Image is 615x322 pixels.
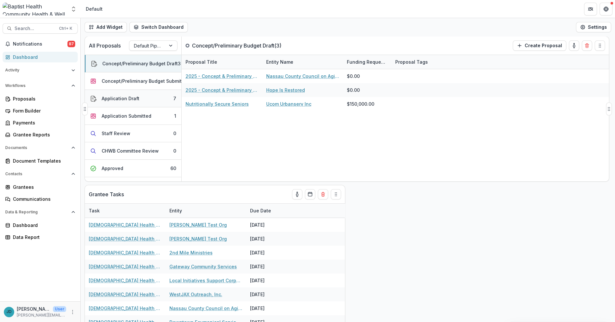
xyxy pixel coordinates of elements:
a: Form Builder [3,105,78,116]
a: [DEMOGRAPHIC_DATA] Health Strategic Investment Impact Report 2 [89,263,162,270]
a: 2025 - Concept & Preliminary Budget Form [186,73,258,80]
button: Create Proposal [513,40,566,51]
div: Entity [166,204,246,218]
div: Due Date [246,207,275,214]
a: Hope Is Restored [266,87,305,93]
div: Task [85,204,166,218]
span: Activity [5,68,69,72]
button: Concept/Preliminary Budget Draft3 [85,55,181,72]
img: Baptist Health Community Health & Well Being logo [3,3,66,16]
div: Entity [166,207,186,214]
a: WestJAX Outreach, Inc. [169,291,222,298]
span: Workflows [5,83,69,88]
a: Ucom Urbanserv Inc [266,101,311,107]
button: Get Help [600,3,612,16]
a: Communications [3,194,78,204]
div: 3 [178,60,181,67]
a: [DEMOGRAPHIC_DATA] Health Strategic Investment Impact Report 2 [89,291,162,298]
button: Search... [3,23,78,34]
button: toggle-assigned-to-me [569,40,579,51]
button: Open entity switcher [69,3,78,16]
div: Approved [102,165,123,172]
a: Document Templates [3,156,78,166]
div: Proposal Tags [391,55,472,69]
div: 0 [173,130,176,137]
div: Data Report [13,234,73,241]
a: Proposals [3,93,78,104]
button: Open Documents [3,143,78,153]
button: Notifications87 [3,39,78,49]
div: $0.00 [347,73,360,80]
button: Add Widget [85,22,127,32]
div: Grantees [13,184,73,190]
button: Delete card [318,189,328,199]
a: [DEMOGRAPHIC_DATA] Health Strategic Investment Impact Report 2 [89,277,162,284]
div: Task [85,207,104,214]
button: Partners [584,3,597,16]
nav: breadcrumb [83,4,105,14]
button: Drag [606,102,612,115]
div: Proposal Title [182,59,221,65]
span: Data & Reporting [5,210,69,214]
a: Data Report [3,232,78,242]
a: Dashboard [3,220,78,231]
div: [DATE] [246,232,295,246]
button: Staff Review0 [85,125,181,142]
div: Default [86,5,103,12]
p: All Proposals [89,42,121,49]
button: Application Submitted1 [85,107,181,125]
a: [PERSON_NAME] Test Org [169,221,227,228]
div: Funding Requested [343,55,391,69]
button: Open Data & Reporting [3,207,78,217]
button: Delete card [582,40,592,51]
button: Drag [595,40,605,51]
div: Entity Name [262,59,297,65]
button: Open Activity [3,65,78,75]
div: Due Date [246,204,295,218]
button: Drag [82,102,88,115]
p: Grantee Tasks [89,190,124,198]
div: $150,000.00 [347,101,374,107]
div: Entity Name [262,55,343,69]
button: Switch Dashboard [129,22,188,32]
button: Approved60 [85,160,181,177]
div: 60 [170,165,176,172]
div: 0 [173,147,176,154]
p: User [53,306,66,312]
span: Contacts [5,172,69,176]
p: [PERSON_NAME][EMAIL_ADDRESS][PERSON_NAME][DOMAIN_NAME] [17,312,66,318]
div: Proposals [13,95,73,102]
div: Payments [13,119,73,126]
div: Grantee Reports [13,131,73,138]
a: Gateway Community Services [169,263,237,270]
div: Form Builder [13,107,73,114]
span: 87 [67,41,75,47]
span: Notifications [13,41,67,47]
div: Jennifer Donahoo [6,310,12,314]
div: 7 [173,95,176,102]
button: Application Draft7 [85,90,181,107]
a: Grantee Reports [3,129,78,140]
a: Nutritionally Secure Seniors [186,101,249,107]
a: Nassau County Council on Aging [266,73,339,80]
a: [DEMOGRAPHIC_DATA] Health Strategic Investment Impact Report [89,235,162,242]
div: Ctrl + K [58,25,74,32]
div: Staff Review [102,130,130,137]
div: Dashboard [13,54,73,60]
p: Concept/Preliminary Budget Draft ( 3 ) [192,42,281,49]
div: Concept/Preliminary Budget Draft [102,60,178,67]
button: More [69,308,76,316]
div: Proposal Title [182,55,262,69]
button: Concept/Preliminary Budget Submitted1 [85,72,181,90]
div: $0.00 [347,87,360,93]
div: [DATE] [246,274,295,287]
a: [DEMOGRAPHIC_DATA] Health Strategic Investment Impact Report 2 [89,305,162,312]
a: 2025 - Concept & Preliminary Budget Form [186,87,258,93]
span: Search... [15,26,55,31]
div: Communications [13,196,73,202]
div: [DATE] [246,260,295,274]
